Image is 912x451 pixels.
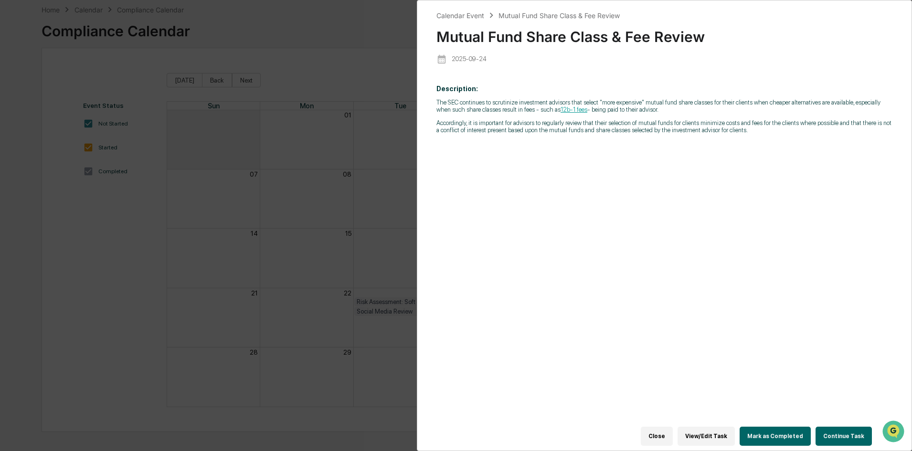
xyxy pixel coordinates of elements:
a: 🗄️Attestations [65,116,122,134]
a: 🔎Data Lookup [6,135,64,152]
button: Continue Task [816,427,872,446]
div: 🗄️ [69,121,77,129]
span: Pylon [95,162,116,169]
p: 2025-09-24 [452,55,487,63]
span: Data Lookup [19,138,60,148]
iframe: Open customer support [881,420,907,445]
a: 🖐️Preclearance [6,116,65,134]
p: Accordingly, it is important for advisors to regularly review that their selection of mutual fund... [436,119,892,134]
div: Mutual Fund Share Class & Fee Review [436,21,892,45]
a: 12b-1 fees [561,106,587,113]
div: Mutual Fund Share Class & Fee Review [498,11,620,20]
div: Start new chat [32,73,157,83]
div: 🔎 [10,139,17,147]
div: 🖐️ [10,121,17,129]
p: How can we help? [10,20,174,35]
button: Start new chat [162,76,174,87]
button: View/Edit Task [678,427,735,446]
div: Calendar Event [436,11,484,20]
b: Description: [436,85,478,93]
span: Preclearance [19,120,62,130]
span: Attestations [79,120,118,130]
p: The SEC continues to scrutinize investment advisors that select "more expensive" mutual fund shar... [436,99,892,113]
img: 1746055101610-c473b297-6a78-478c-a979-82029cc54cd1 [10,73,27,90]
a: Powered byPylon [67,161,116,169]
div: We're available if you need us! [32,83,121,90]
button: Close [641,427,673,446]
button: Mark as Completed [740,427,811,446]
